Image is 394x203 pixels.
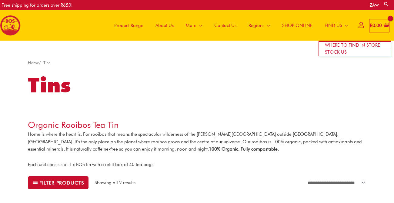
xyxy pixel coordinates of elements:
[242,10,276,41] a: Regions
[370,23,372,28] span: R
[108,10,149,41] a: Product Range
[370,23,382,28] bdi: 0.00
[28,176,89,189] button: Filter products
[28,60,39,65] a: Home
[209,146,279,152] strong: 100% Organic. Fully compostable.
[370,2,379,8] a: ZA
[325,16,342,35] span: FIND US
[208,10,242,41] a: Contact Us
[325,42,380,48] span: WHERE TO FIND IN STORE
[180,10,208,41] a: More
[95,179,135,186] p: Showing all 2 results
[319,49,391,56] a: STOCK US
[383,1,389,7] a: Search button
[214,16,236,35] span: Contact Us
[325,49,347,55] span: STOCK US
[149,10,180,41] a: About Us
[28,71,366,99] h1: Tins
[186,16,196,35] span: More
[276,10,319,41] a: SHOP ONLINE
[155,16,174,35] span: About Us
[28,161,366,168] p: Each unit consists of 1 x BOS tin with a refill box of 40 tea bags
[28,59,366,67] nav: Breadcrumb
[39,181,84,185] span: Filter products
[319,42,391,49] a: WHERE TO FIND IN STORE
[28,119,366,130] h3: Organic Rooibos Tea Tin
[114,16,143,35] span: Product Range
[28,131,366,153] p: Home is where the heart is. For rooibos that means the spectacular wilderness of the [PERSON_NAME...
[282,16,312,35] span: SHOP ONLINE
[249,16,264,35] span: Regions
[304,178,366,188] select: Shop order
[104,10,354,41] nav: Site Navigation
[369,19,389,32] a: View Shopping Cart, empty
